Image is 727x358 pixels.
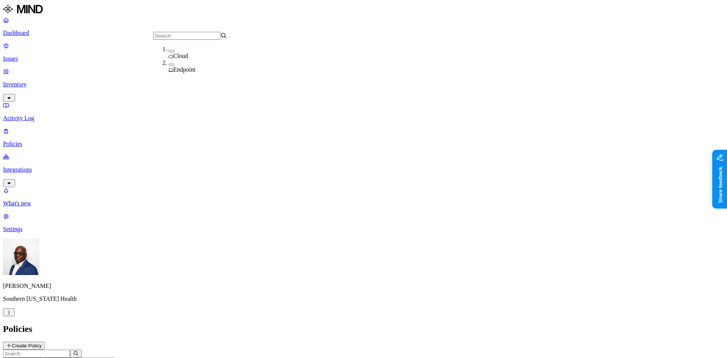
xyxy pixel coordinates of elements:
[3,42,724,62] a: Issues
[3,226,724,233] p: Settings
[3,55,724,62] p: Issues
[3,68,724,101] a: Inventory
[3,30,724,36] p: Dashboard
[153,32,220,40] input: Search
[3,81,724,88] p: Inventory
[173,66,196,73] span: Endpoint
[3,141,724,147] p: Policies
[3,200,724,207] p: What's new
[3,350,70,358] input: Search
[3,3,43,15] img: MIND
[3,128,724,147] a: Policies
[3,239,39,275] img: Gregory Thomas
[3,295,724,302] p: Southern [US_STATE] Health
[3,166,724,173] p: Integrations
[3,213,724,233] a: Settings
[173,53,188,59] span: Cloud
[3,3,724,17] a: MIND
[3,324,724,334] h2: Policies
[3,115,724,122] p: Activity Log
[3,102,724,122] a: Activity Log
[3,342,45,350] button: Create Policy
[3,187,724,207] a: What's new
[3,153,724,186] a: Integrations
[3,17,724,36] a: Dashboard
